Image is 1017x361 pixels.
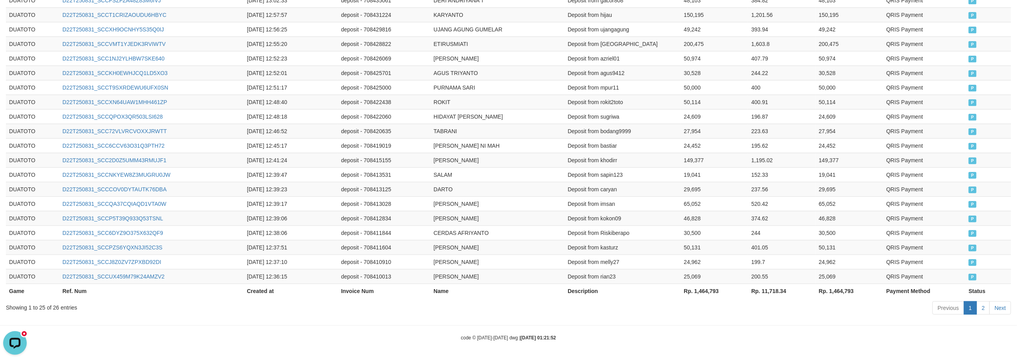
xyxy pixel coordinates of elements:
a: D22T250831_SCC6CCV63O31Q3PTH72 [63,143,165,149]
td: 49,242 [681,22,748,37]
span: PAID [969,27,977,33]
td: Deposit from ujangagung [565,22,680,37]
td: HIDAYAT [PERSON_NAME] [430,109,565,124]
td: [DATE] 12:55:20 [244,37,338,51]
td: 50,114 [816,95,883,109]
td: DUATOTO [6,51,59,66]
td: 27,954 [816,124,883,138]
td: DUATOTO [6,80,59,95]
td: [DATE] 12:48:40 [244,95,338,109]
a: D22T250831_SCCQA37CQIAQD1VTA0W [63,201,166,207]
td: Deposit from bastiar [565,138,680,153]
td: Deposit from khodirr [565,153,680,167]
a: D22T250831_SCCT1CRIZAOUDU6HBYC [63,12,167,18]
td: 223.63 [748,124,816,138]
span: PAID [969,274,977,280]
td: [PERSON_NAME] [430,51,565,66]
td: [DATE] 12:39:17 [244,196,338,211]
td: 24,452 [816,138,883,153]
span: PAID [969,114,977,121]
td: DARTO [430,182,565,196]
td: 237.56 [748,182,816,196]
td: 50,974 [816,51,883,66]
td: Deposit from imsan [565,196,680,211]
td: QRIS Payment [883,196,966,211]
td: [DATE] 12:39:47 [244,167,338,182]
td: deposit - 708422438 [338,95,430,109]
td: 1,603.8 [748,37,816,51]
a: D22T250831_SCCUX459M79K24AMZV2 [63,273,165,280]
td: 244 [748,225,816,240]
td: deposit - 708426069 [338,51,430,66]
td: 30,528 [816,66,883,80]
th: Game [6,284,59,298]
td: DUATOTO [6,269,59,284]
a: D22T250831_SCC6DYZ9O375X632QF9 [63,230,163,236]
td: deposit - 708425000 [338,80,430,95]
td: [DATE] 12:38:06 [244,225,338,240]
td: 1,195.02 [748,153,816,167]
span: PAID [969,41,977,48]
div: Showing 1 to 25 of 26 entries [6,301,418,312]
td: ETIRUSMIATI [430,37,565,51]
td: deposit - 708411844 [338,225,430,240]
span: PAID [969,187,977,193]
td: 150,195 [816,7,883,22]
td: 24,962 [681,255,748,269]
th: Invoice Num [338,284,430,298]
td: [PERSON_NAME] [430,211,565,225]
td: 393.94 [748,22,816,37]
td: [DATE] 12:51:17 [244,80,338,95]
td: deposit - 708410910 [338,255,430,269]
td: 25,069 [816,269,883,284]
span: PAID [969,128,977,135]
td: 244.22 [748,66,816,80]
td: [DATE] 12:52:23 [244,51,338,66]
td: 30,500 [816,225,883,240]
td: QRIS Payment [883,80,966,95]
td: QRIS Payment [883,124,966,138]
td: 150,195 [681,7,748,22]
td: 65,052 [681,196,748,211]
td: QRIS Payment [883,225,966,240]
td: 46,828 [681,211,748,225]
td: 50,974 [681,51,748,66]
td: DUATOTO [6,7,59,22]
a: D22T250831_SCCQPOX3QR503LSI628 [63,114,163,120]
td: 50,131 [816,240,883,255]
td: DUATOTO [6,124,59,138]
td: Deposit from agus9412 [565,66,680,80]
td: QRIS Payment [883,211,966,225]
td: DUATOTO [6,211,59,225]
td: 1,201.56 [748,7,816,22]
td: [PERSON_NAME] NI MAH [430,138,565,153]
td: Deposit from azriel01 [565,51,680,66]
td: [DATE] 12:37:10 [244,255,338,269]
td: [DATE] 12:56:25 [244,22,338,37]
td: SALAM [430,167,565,182]
td: 19,041 [816,167,883,182]
td: DUATOTO [6,255,59,269]
td: DUATOTO [6,95,59,109]
a: D22T250831_SCCXH9OCNHY5S35Q0IJ [63,26,164,33]
td: 401.05 [748,240,816,255]
td: 400 [748,80,816,95]
a: D22T250831_SCCNKYEW8Z3MUGRU0JW [63,172,171,178]
td: deposit - 708420635 [338,124,430,138]
td: 152.33 [748,167,816,182]
td: 30,500 [681,225,748,240]
td: 46,828 [816,211,883,225]
td: 50,131 [681,240,748,255]
td: TABRANI [430,124,565,138]
td: DUATOTO [6,167,59,182]
th: Name [430,284,565,298]
td: [DATE] 12:37:51 [244,240,338,255]
td: 200.55 [748,269,816,284]
td: deposit - 708422060 [338,109,430,124]
td: deposit - 708412834 [338,211,430,225]
td: [PERSON_NAME] [430,255,565,269]
td: deposit - 708413531 [338,167,430,182]
td: 400.91 [748,95,816,109]
a: D22T250831_SCCPZS6YQXN3JI52C3S [63,244,162,251]
td: [DATE] 12:39:06 [244,211,338,225]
